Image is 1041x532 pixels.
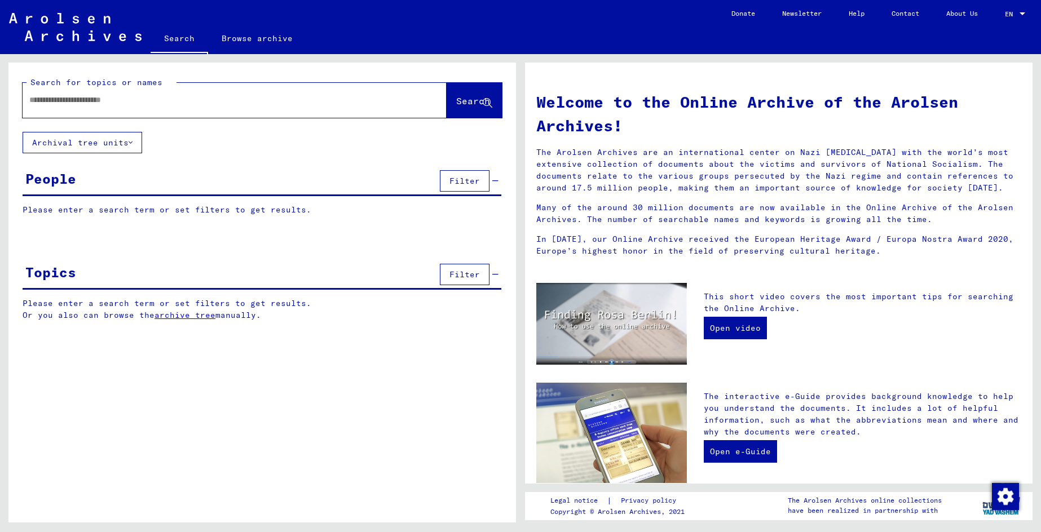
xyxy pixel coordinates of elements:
[536,283,687,365] img: video.jpg
[155,310,215,320] a: archive tree
[980,491,1022,520] img: yv_logo.png
[550,495,690,507] div: |
[1005,10,1017,18] span: EN
[449,269,480,280] span: Filter
[449,176,480,186] span: Filter
[788,495,942,506] p: The Arolsen Archives online collections
[992,483,1019,510] img: Change consent
[25,169,76,189] div: People
[536,202,1021,225] p: Many of the around 30 million documents are now available in the Online Archive of the Arolsen Ar...
[9,13,142,41] img: Arolsen_neg.svg
[550,495,607,507] a: Legal notice
[704,440,777,463] a: Open e-Guide
[456,95,490,107] span: Search
[208,25,306,52] a: Browse archive
[25,262,76,282] div: Topics
[550,507,690,517] p: Copyright © Arolsen Archives, 2021
[536,90,1021,138] h1: Welcome to the Online Archive of the Arolsen Archives!
[788,506,942,516] p: have been realized in partnership with
[536,147,1021,194] p: The Arolsen Archives are an international center on Nazi [MEDICAL_DATA] with the world’s most ext...
[23,204,501,216] p: Please enter a search term or set filters to get results.
[536,383,687,483] img: eguide.jpg
[447,83,502,118] button: Search
[991,482,1018,509] div: Change consent
[30,77,162,87] mat-label: Search for topics or names
[440,264,489,285] button: Filter
[440,170,489,192] button: Filter
[23,132,142,153] button: Archival tree units
[704,391,1021,438] p: The interactive e-Guide provides background knowledge to help you understand the documents. It in...
[704,317,767,339] a: Open video
[23,298,502,321] p: Please enter a search term or set filters to get results. Or you also can browse the manually.
[704,291,1021,314] p: This short video covers the most important tips for searching the Online Archive.
[536,233,1021,257] p: In [DATE], our Online Archive received the European Heritage Award / Europa Nostra Award 2020, Eu...
[612,495,690,507] a: Privacy policy
[151,25,208,54] a: Search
